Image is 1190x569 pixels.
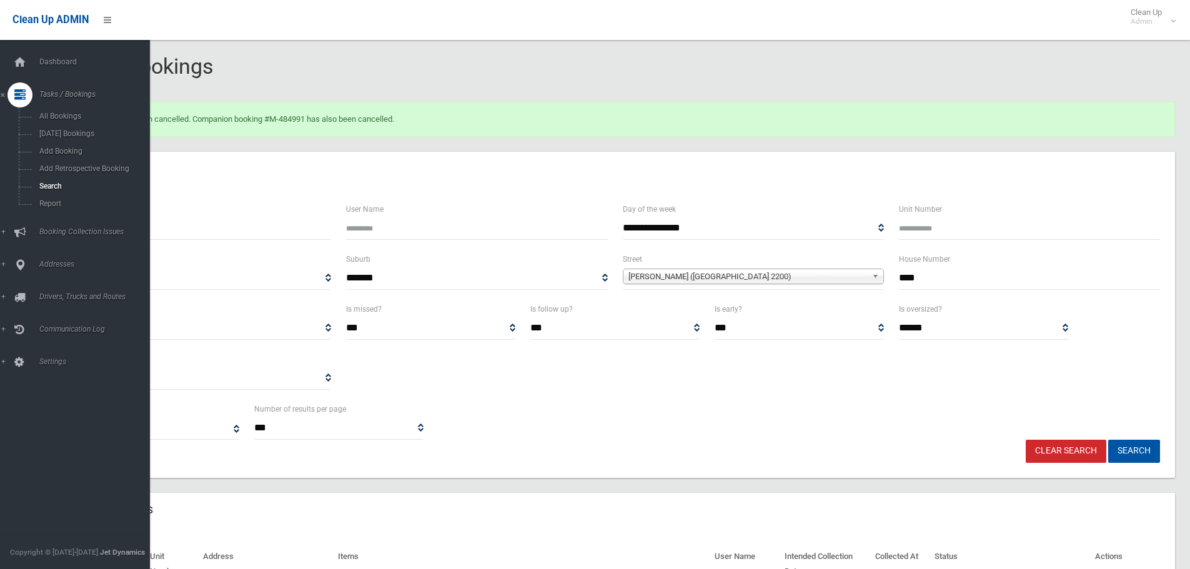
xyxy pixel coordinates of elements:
[899,302,942,316] label: Is oversized?
[623,252,642,266] label: Street
[1026,440,1106,463] a: Clear Search
[1131,17,1162,26] small: Admin
[36,112,149,121] span: All Bookings
[1108,440,1160,463] button: Search
[10,548,98,557] span: Copyright © [DATE]-[DATE]
[36,357,159,366] span: Settings
[628,269,867,284] span: [PERSON_NAME] ([GEOGRAPHIC_DATA] 2200)
[254,402,346,416] label: Number of results per page
[100,548,145,557] strong: Jet Dynamics
[36,57,159,66] span: Dashboard
[36,147,149,156] span: Add Booking
[12,14,89,26] span: Clean Up ADMIN
[899,202,942,216] label: Unit Number
[623,202,676,216] label: Day of the week
[55,102,1175,137] div: Booking has been cancelled. Companion booking #M-484991 has also been cancelled.
[36,90,159,99] span: Tasks / Bookings
[715,302,742,316] label: Is early?
[530,302,573,316] label: Is follow up?
[346,302,382,316] label: Is missed?
[36,227,159,236] span: Booking Collection Issues
[899,252,950,266] label: House Number
[36,292,159,301] span: Drivers, Trucks and Routes
[346,202,384,216] label: User Name
[36,199,149,208] span: Report
[36,164,149,173] span: Add Retrospective Booking
[36,182,149,190] span: Search
[36,129,149,138] span: [DATE] Bookings
[346,252,370,266] label: Suburb
[1124,7,1174,26] span: Clean Up
[36,260,159,269] span: Addresses
[36,325,159,334] span: Communication Log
